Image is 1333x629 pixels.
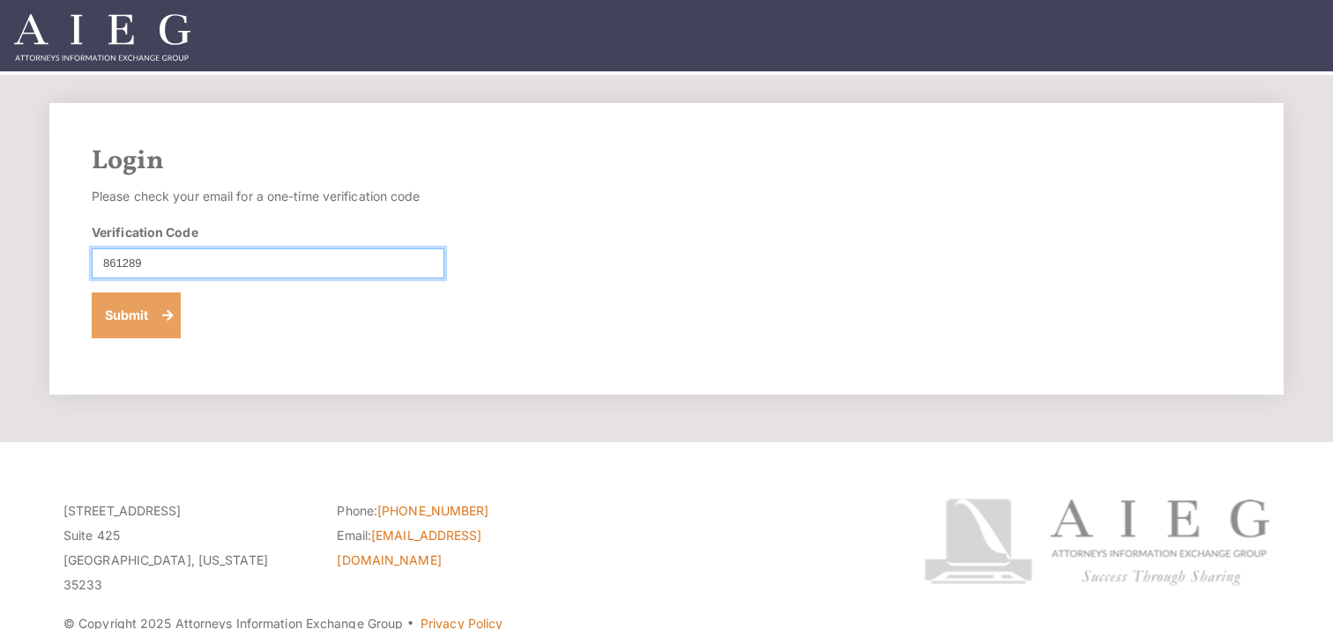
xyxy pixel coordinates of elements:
[14,14,190,61] img: Attorneys Information Exchange Group
[337,499,584,523] li: Phone:
[92,184,444,209] p: Please check your email for a one-time verification code
[92,223,198,241] label: Verification Code
[92,145,1241,177] h2: Login
[337,523,584,573] li: Email:
[377,503,488,518] a: [PHONE_NUMBER]
[924,499,1270,586] img: Attorneys Information Exchange Group logo
[92,292,181,338] button: Submit
[63,499,310,597] p: [STREET_ADDRESS] Suite 425 [GEOGRAPHIC_DATA], [US_STATE] 35233
[337,528,481,567] a: [EMAIL_ADDRESS][DOMAIN_NAME]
